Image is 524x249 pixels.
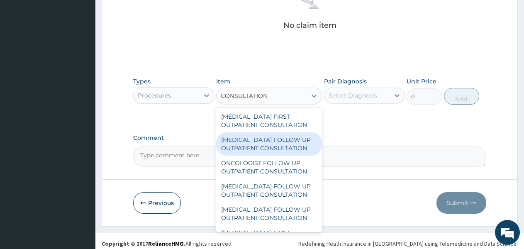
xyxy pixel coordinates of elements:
[15,41,34,62] img: d_794563401_company_1708531726252_794563401
[133,192,181,214] button: Previous
[133,134,486,142] label: Comment
[444,88,479,105] button: Add
[133,78,151,85] label: Types
[436,192,486,214] button: Submit
[136,4,156,24] div: Minimize live chat window
[298,239,518,248] div: Redefining Heath Insurance in [GEOGRAPHIC_DATA] using Telemedicine and Data Science!
[216,77,230,85] label: Item
[329,91,377,100] div: Select Diagnosis
[216,109,322,132] div: [MEDICAL_DATA] FIRST OUTPATIENT CONSULTATION
[148,240,184,247] a: RelianceHMO
[216,202,322,225] div: [MEDICAL_DATA] FOLLOW UP OUTPATIENT CONSULTATION
[324,77,367,85] label: Pair Diagnosis
[216,225,322,249] div: [MEDICAL_DATA] FIRST OUTPATIENT CONSULTATION
[48,73,115,156] span: We're online!
[138,91,171,100] div: Procedures
[216,179,322,202] div: [MEDICAL_DATA] FOLLOW UP OUTPATIENT CONSULTATION
[4,163,158,192] textarea: Type your message and hit 'Enter'
[407,77,436,85] label: Unit Price
[283,21,336,29] p: No claim item
[216,132,322,156] div: [MEDICAL_DATA] FOLLOW UP OUTPATIENT CONSULTATION
[102,240,185,247] strong: Copyright © 2017 .
[216,156,322,179] div: ONCOLOGIST FOLLOW UP OUTPATIENT CONSULTATION
[43,46,139,57] div: Chat with us now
